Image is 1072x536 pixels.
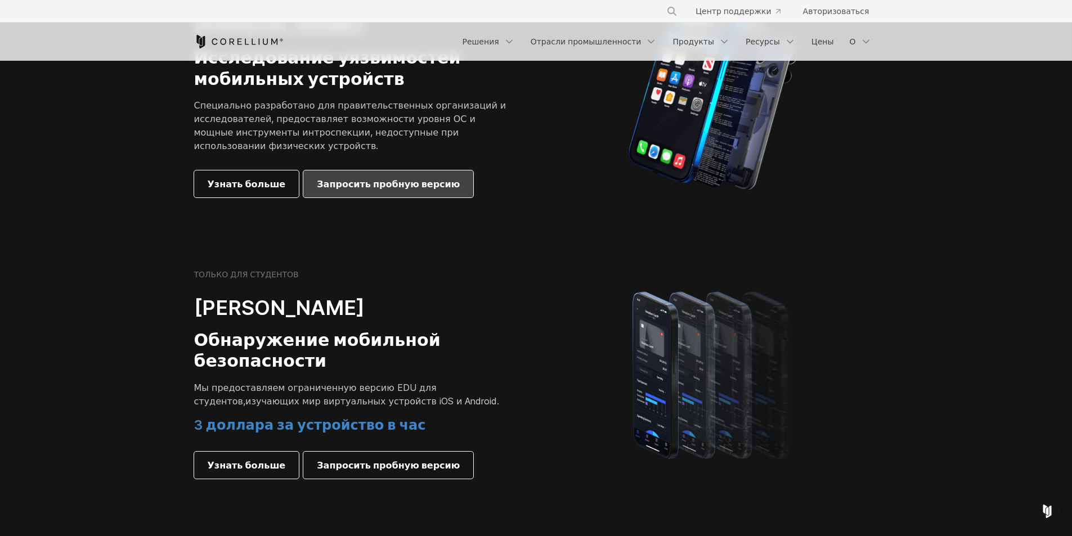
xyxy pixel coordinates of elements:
font: Исследование уязвимостей мобильных устройств [194,47,461,89]
div: Открытый Интерком Мессенджер [1034,498,1061,525]
font: Решения [463,37,499,46]
font: Узнать больше [208,178,286,190]
font: Цены [811,37,834,46]
a: Запросить пробную версию [303,170,473,197]
font: Мы предоставляем ограниченную версию EDU для студентов, [194,382,437,407]
font: Отрасли промышленности [531,37,642,46]
a: Узнать больше [194,170,299,197]
font: Ресурсы [746,37,780,46]
font: ТОЛЬКО ДЛЯ СТУДЕНТОВ [194,269,299,279]
font: 3 доллара за устройство в час [194,417,426,433]
font: Запросить пробную версию [317,460,460,471]
font: Продукты [672,37,714,46]
div: Меню навигации [456,31,878,52]
font: Обнаружение мобильной безопасности [194,330,441,371]
font: Узнать больше [208,460,286,471]
font: О [849,37,855,46]
font: изучающих мир виртуальных устройств iOS и Android. [245,395,499,407]
font: Авторизоваться [803,6,869,16]
button: Поиск [662,1,682,21]
img: Линейка из четырёх моделей iPhone становится всё более градиентной и размытой [610,276,815,472]
div: Меню навигации [653,1,878,21]
font: Центр поддержки [696,6,771,16]
font: Специально разработано для правительственных организаций и исследователей, предоставляет возможно... [194,100,506,151]
a: Запросить пробную версию [303,452,473,479]
font: [PERSON_NAME] [194,295,365,320]
font: Запросить пробную версию [317,178,460,190]
a: Кореллиум Дом [194,35,284,48]
a: Узнать больше [194,452,299,479]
